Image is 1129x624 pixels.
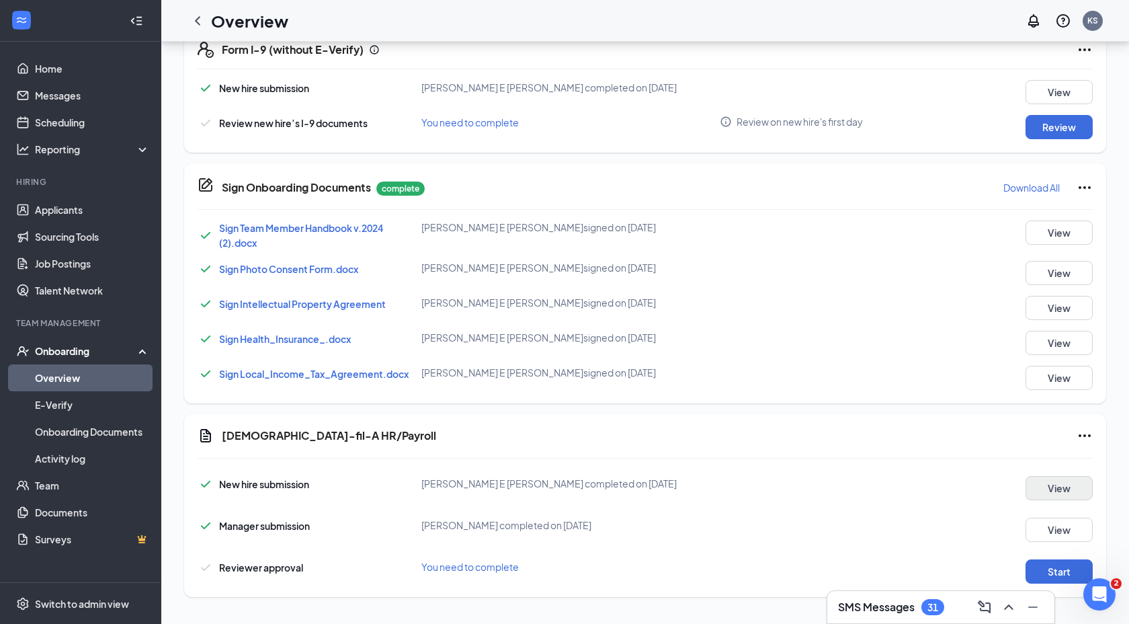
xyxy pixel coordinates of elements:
[219,368,409,380] a: Sign Local_Income_Tax_Agreement.docx
[16,597,30,611] svg: Settings
[421,561,519,573] span: You need to complete
[35,499,150,526] a: Documents
[130,14,143,28] svg: Collapse
[219,520,310,532] span: Manager submission
[1026,476,1093,500] button: View
[1026,331,1093,355] button: View
[198,476,214,492] svg: Checkmark
[974,596,995,618] button: ComposeMessage
[421,81,677,93] span: [PERSON_NAME] E [PERSON_NAME] completed on [DATE]
[1077,42,1093,58] svg: Ellipses
[1077,428,1093,444] svg: Ellipses
[219,117,368,129] span: Review new hire’s I-9 documents
[1022,596,1044,618] button: Minimize
[1026,518,1093,542] button: View
[35,223,150,250] a: Sourcing Tools
[219,333,351,345] a: Sign Health_Insurance_.docx
[222,42,364,57] h5: Form I-9 (without E-Verify)
[1026,559,1093,584] button: Start
[998,596,1019,618] button: ChevronUp
[16,143,30,156] svg: Analysis
[421,296,720,309] div: [PERSON_NAME] E [PERSON_NAME] signed on [DATE]
[222,428,436,443] h5: [DEMOGRAPHIC_DATA]-fil-A HR/Payroll
[369,44,380,55] svg: Info
[35,55,150,82] a: Home
[421,261,720,274] div: [PERSON_NAME] E [PERSON_NAME] signed on [DATE]
[35,344,138,358] div: Onboarding
[838,600,915,615] h3: SMS Messages
[198,227,214,243] svg: Checkmark
[219,263,358,275] a: Sign Photo Consent Form.docx
[1055,13,1071,29] svg: QuestionInfo
[198,428,214,444] svg: Document
[219,561,303,574] span: Reviewer approval
[421,519,591,531] span: [PERSON_NAME] completed on [DATE]
[1026,261,1093,285] button: View
[1026,115,1093,139] button: Review
[190,13,206,29] svg: ChevronLeft
[1026,80,1093,104] button: View
[421,116,519,128] span: You need to complete
[1026,221,1093,245] button: View
[1087,15,1098,26] div: KS
[198,177,214,193] svg: CompanyDocumentIcon
[35,143,151,156] div: Reporting
[35,364,150,391] a: Overview
[1003,181,1060,194] p: Download All
[35,277,150,304] a: Talent Network
[198,261,214,277] svg: Checkmark
[219,82,309,94] span: New hire submission
[198,296,214,312] svg: Checkmark
[219,478,309,490] span: New hire submission
[1083,578,1116,611] iframe: Intercom live chat
[1077,180,1093,196] svg: Ellipses
[198,115,214,131] svg: Checkmark
[35,82,150,109] a: Messages
[35,526,150,553] a: SurveysCrown
[376,182,425,196] p: complete
[222,180,371,195] h5: Sign Onboarding Documents
[421,477,677,490] span: [PERSON_NAME] E [PERSON_NAME] completed on [DATE]
[35,418,150,445] a: Onboarding Documents
[976,599,993,615] svg: ComposeMessage
[211,9,288,32] h1: Overview
[421,331,720,344] div: [PERSON_NAME] E [PERSON_NAME] signed on [DATE]
[35,597,129,611] div: Switch to admin view
[1026,366,1093,390] button: View
[35,196,150,223] a: Applicants
[16,317,147,329] div: Team Management
[737,115,863,128] span: Review on new hire's first day
[1111,578,1122,589] span: 2
[35,250,150,277] a: Job Postings
[16,176,147,188] div: Hiring
[421,366,720,379] div: [PERSON_NAME] E [PERSON_NAME] signed on [DATE]
[198,366,214,382] svg: Checkmark
[198,559,214,576] svg: Checkmark
[35,445,150,472] a: Activity log
[720,116,732,128] svg: Info
[219,298,386,310] a: Sign Intellectual Property Agreement
[1026,296,1093,320] button: View
[1001,599,1017,615] svg: ChevronUp
[198,331,214,347] svg: Checkmark
[1026,13,1042,29] svg: Notifications
[198,80,214,96] svg: Checkmark
[198,42,214,58] svg: FormI9EVerifyIcon
[35,391,150,418] a: E-Verify
[15,13,28,27] svg: WorkstreamLogo
[198,518,214,534] svg: Checkmark
[35,109,150,136] a: Scheduling
[927,602,938,613] div: 31
[421,221,720,234] div: [PERSON_NAME] E [PERSON_NAME] signed on [DATE]
[1025,599,1041,615] svg: Minimize
[1003,177,1060,198] button: Download All
[219,222,383,249] a: Sign Team Member Handbook v.2024 (2).docx
[35,472,150,499] a: Team
[16,344,30,358] svg: UserCheck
